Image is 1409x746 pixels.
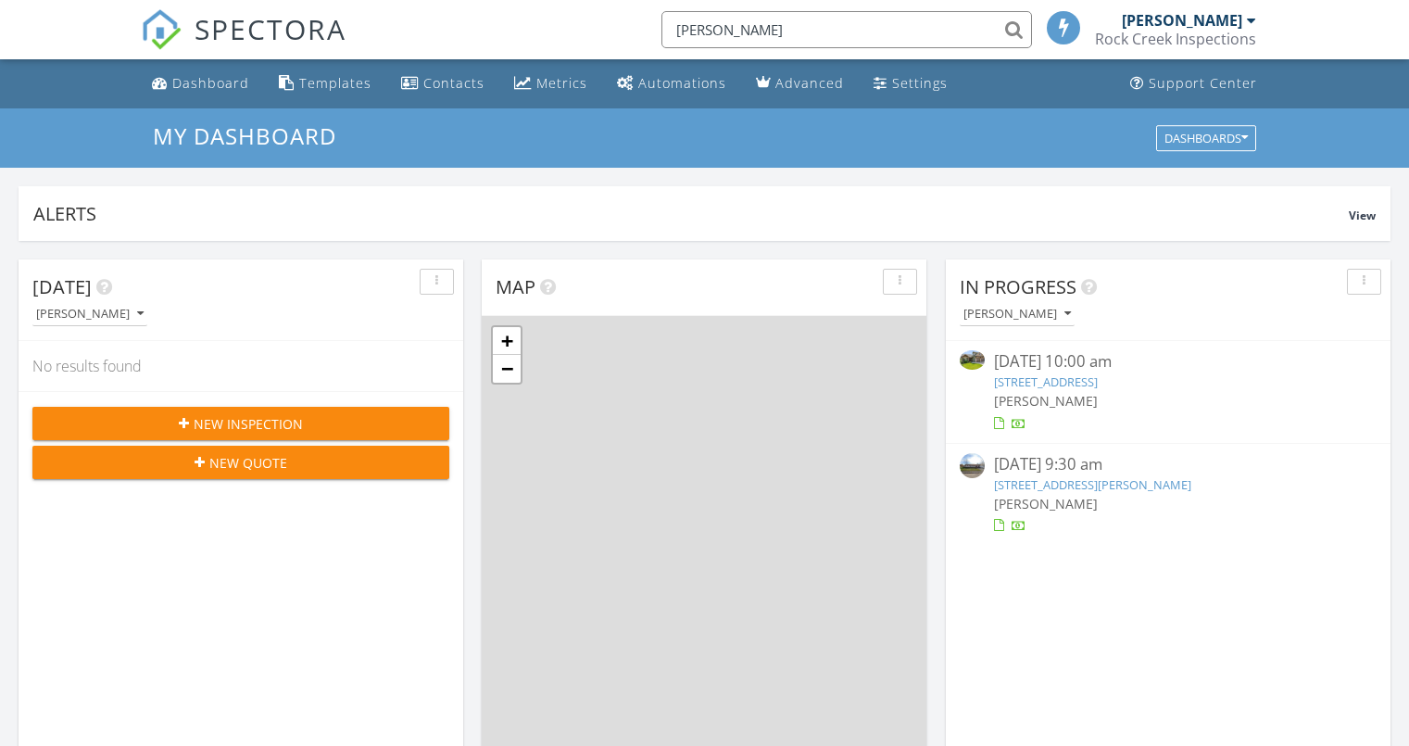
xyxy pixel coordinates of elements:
input: Search everything... [661,11,1032,48]
button: Dashboards [1156,125,1256,151]
a: Settings [866,67,955,101]
div: Rock Creek Inspections [1095,30,1256,48]
span: In Progress [960,274,1076,299]
a: Templates [271,67,379,101]
button: New Quote [32,446,449,479]
div: [DATE] 9:30 am [994,453,1341,476]
a: [DATE] 9:30 am [STREET_ADDRESS][PERSON_NAME] [PERSON_NAME] [960,453,1377,536]
a: Dashboard [145,67,257,101]
div: Settings [892,74,948,92]
button: New Inspection [32,407,449,440]
a: SPECTORA [141,25,346,64]
a: [STREET_ADDRESS] [994,373,1098,390]
a: Automations (Basic) [610,67,734,101]
img: 9564966%2Fcover_photos%2Fu9RMyhpSVHhieVtSo7vj%2Fsmall.jpg [960,350,985,370]
button: [PERSON_NAME] [32,302,147,327]
span: My Dashboard [153,120,336,151]
div: Alerts [33,201,1349,226]
img: The Best Home Inspection Software - Spectora [141,9,182,50]
div: Metrics [536,74,587,92]
div: Contacts [423,74,484,92]
span: [DATE] [32,274,92,299]
a: Contacts [394,67,492,101]
div: Advanced [775,74,844,92]
div: [DATE] 10:00 am [994,350,1341,373]
a: Support Center [1123,67,1264,101]
span: New Inspection [194,414,303,434]
img: streetview [960,453,985,478]
span: [PERSON_NAME] [994,392,1098,410]
span: New Quote [209,453,287,473]
span: View [1349,208,1376,223]
a: Zoom out [493,355,521,383]
div: Support Center [1149,74,1257,92]
div: Automations [638,74,726,92]
div: Dashboard [172,74,249,92]
a: Advanced [749,67,851,101]
span: [PERSON_NAME] [994,495,1098,512]
div: No results found [19,341,463,391]
a: [STREET_ADDRESS][PERSON_NAME] [994,476,1191,493]
div: Dashboards [1164,132,1248,145]
a: [DATE] 10:00 am [STREET_ADDRESS] [PERSON_NAME] [960,350,1377,433]
span: Map [496,274,535,299]
div: [PERSON_NAME] [963,308,1071,321]
a: Metrics [507,67,595,101]
button: [PERSON_NAME] [960,302,1075,327]
div: [PERSON_NAME] [36,308,144,321]
div: Templates [299,74,371,92]
a: Zoom in [493,327,521,355]
span: SPECTORA [195,9,346,48]
div: [PERSON_NAME] [1122,11,1242,30]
